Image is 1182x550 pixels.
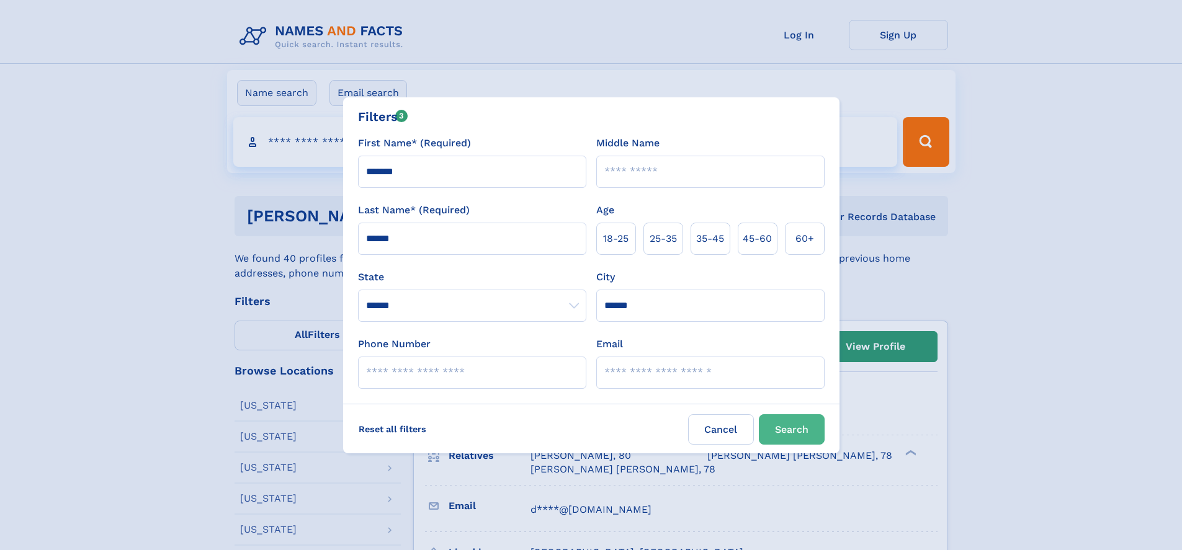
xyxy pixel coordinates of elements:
button: Search [759,414,825,445]
span: 25‑35 [650,231,677,246]
label: Middle Name [596,136,660,151]
label: Phone Number [358,337,431,352]
span: 45‑60 [743,231,772,246]
label: State [358,270,586,285]
label: First Name* (Required) [358,136,471,151]
label: Cancel [688,414,754,445]
label: Reset all filters [351,414,434,444]
label: City [596,270,615,285]
label: Email [596,337,623,352]
span: 60+ [795,231,814,246]
div: Filters [358,107,408,126]
label: Last Name* (Required) [358,203,470,218]
span: 35‑45 [696,231,724,246]
span: 18‑25 [603,231,629,246]
label: Age [596,203,614,218]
